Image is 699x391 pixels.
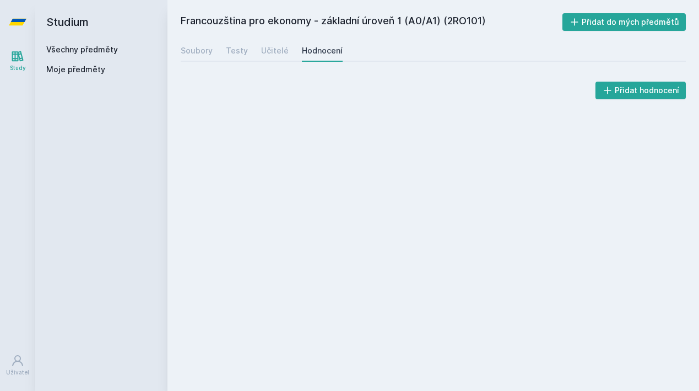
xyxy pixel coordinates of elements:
[6,368,29,377] div: Uživatel
[562,13,686,31] button: Přidat do mých předmětů
[595,82,686,99] button: Přidat hodnocení
[181,45,213,56] div: Soubory
[302,45,343,56] div: Hodnocení
[2,44,33,78] a: Study
[261,40,289,62] a: Učitelé
[10,64,26,72] div: Study
[2,349,33,382] a: Uživatel
[302,40,343,62] a: Hodnocení
[181,40,213,62] a: Soubory
[46,45,118,54] a: Všechny předměty
[46,64,105,75] span: Moje předměty
[226,45,248,56] div: Testy
[226,40,248,62] a: Testy
[261,45,289,56] div: Učitelé
[181,13,562,31] h2: Francouzština pro ekonomy - základní úroveň 1 (A0/A1) (2RO101)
